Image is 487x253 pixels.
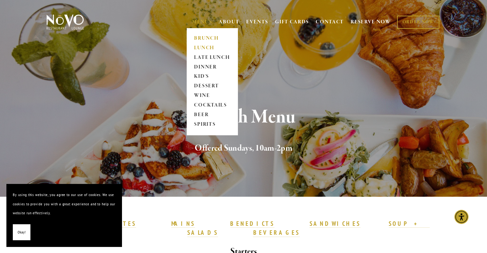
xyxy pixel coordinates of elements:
a: RESERVE NOW [351,16,391,28]
a: MAINS [171,220,195,228]
h2: Offered Sundays, 10am-2pm [57,142,430,155]
a: LUNCH [192,43,232,53]
a: GIFT CARDS [275,16,309,28]
a: SPIRITS [192,120,232,130]
a: WINE [192,91,232,101]
a: COCKTAILS [192,101,232,110]
a: SANDWICHES [309,220,361,228]
a: BRUNCH [192,34,232,43]
a: DESSERT [192,82,232,91]
a: BEVERAGES [253,229,300,237]
section: Cookie banner [6,184,122,247]
a: MENUS [192,19,212,25]
span: Okay! [18,228,26,237]
p: By using this website, you agree to our use of cookies. We use cookies to provide you with a grea... [13,190,115,218]
a: BENEDICTS [230,220,274,228]
img: Novo Restaurant &amp; Lounge [45,14,85,30]
a: CONTACT [316,16,344,28]
h1: Brunch Menu [57,107,430,128]
a: SOUP + SALADS [187,220,430,237]
a: EVENTS [246,19,268,25]
button: Okay! [13,224,30,241]
a: KID'S [192,72,232,82]
a: ORDER NOW [397,16,439,29]
a: LATE LUNCH [192,53,232,62]
a: DINNER [192,62,232,72]
a: BEER [192,110,232,120]
a: ABOUT [219,19,239,25]
div: Accessibility Menu [454,210,468,224]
